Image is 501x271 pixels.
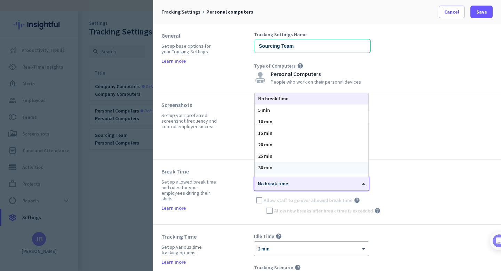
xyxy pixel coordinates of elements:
span: 20 min [258,141,272,148]
span: 35 min [258,176,272,182]
span: Personal computers [206,9,253,15]
span: 25 min [258,153,272,159]
span: 30 min [258,164,272,171]
div: Set up your preferred screenshot frequency and control employee access. [161,113,219,129]
span: No break time [258,95,288,102]
i: keyboard_arrow_right [200,9,206,15]
button: Cancel [439,6,465,18]
i: help [354,197,360,203]
span: Break Time [254,168,278,174]
span: Idle Time [254,233,274,239]
i: help [297,63,303,69]
span: Cancel [444,8,459,15]
span: Screenshots Frequency [254,101,304,108]
span: 5 min [258,107,270,113]
div: Set up allowed break time and rules for your employees during their shifts. [161,179,219,201]
div: Personal Computers [271,71,361,77]
i: help [295,264,301,271]
a: Learn more [161,260,186,264]
span: Tracking Scenario [254,264,293,271]
div: General [161,32,219,39]
span: 10 min [258,118,272,125]
span: Type of Computers [254,63,296,69]
div: People who work on their personal devices [271,79,361,84]
a: Learn more [161,59,186,63]
i: help [374,208,381,214]
div: Tracking Time [161,233,219,240]
button: Save [470,6,493,18]
span: Save [476,8,487,15]
img: personal [254,72,267,83]
span: Tracking Settings [161,9,200,15]
div: Break Time [161,168,219,175]
div: Screenshots [161,101,219,108]
div: Options List [255,93,368,177]
input: Enter title for tracking settings [254,39,371,53]
a: Learn more [161,206,186,210]
div: Set up various time tracking options. [161,244,219,255]
i: help [276,233,282,239]
span: 15 min [258,130,272,136]
div: Set up base options for your Tracking Settings [161,43,219,54]
div: Tracking Settings Name [254,32,371,37]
